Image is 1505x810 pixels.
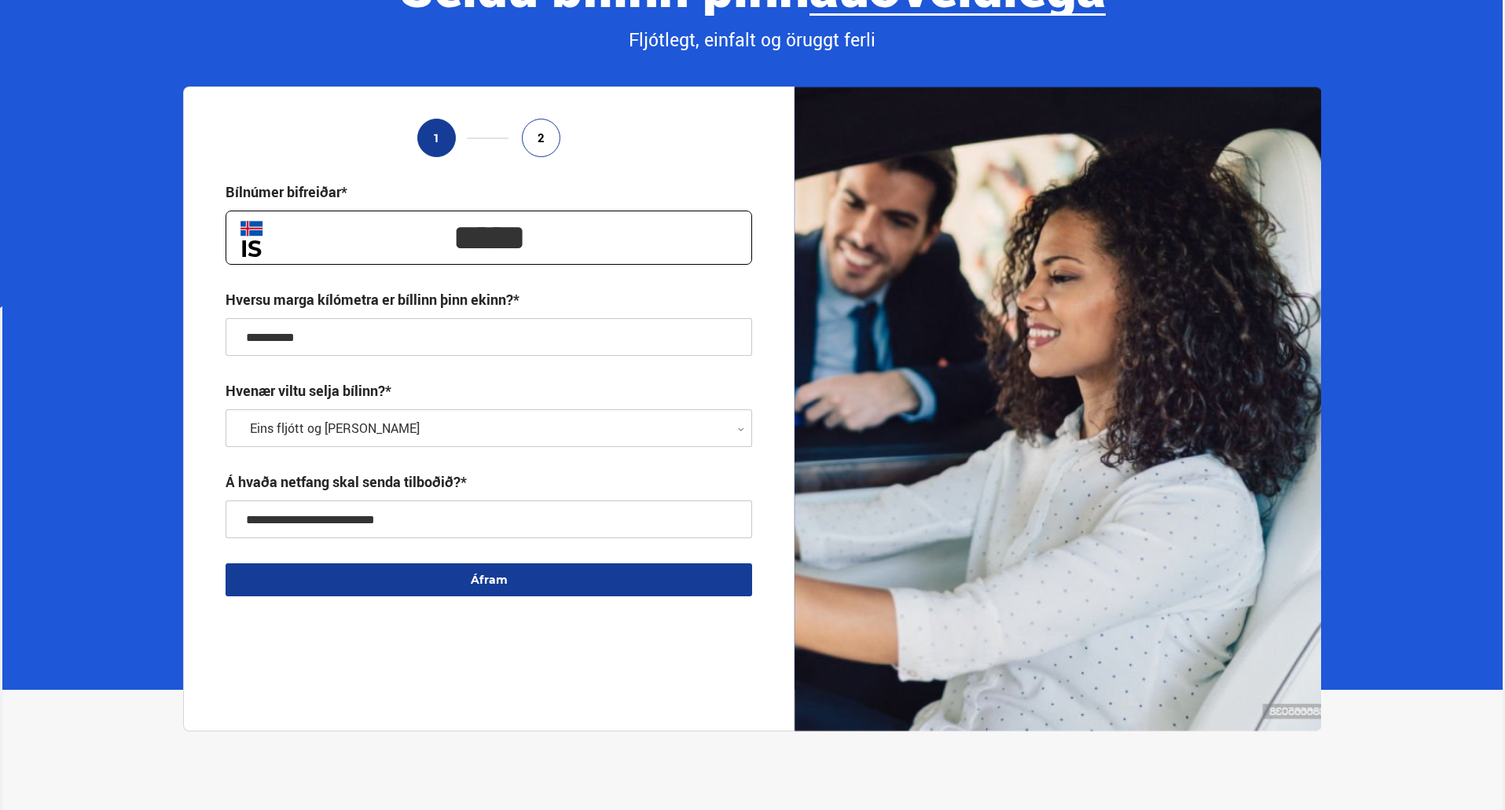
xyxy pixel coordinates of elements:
label: Hvenær viltu selja bílinn?* [226,381,391,400]
div: Hversu marga kílómetra er bíllinn þinn ekinn?* [226,290,519,309]
button: Áfram [226,563,752,596]
span: 1 [433,131,440,145]
div: Fljótlegt, einfalt og öruggt ferli [183,27,1321,53]
button: Open LiveChat chat widget [13,6,60,53]
span: 2 [538,131,545,145]
div: Bílnúmer bifreiðar* [226,182,347,201]
div: Á hvaða netfang skal senda tilboðið?* [226,472,467,491]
